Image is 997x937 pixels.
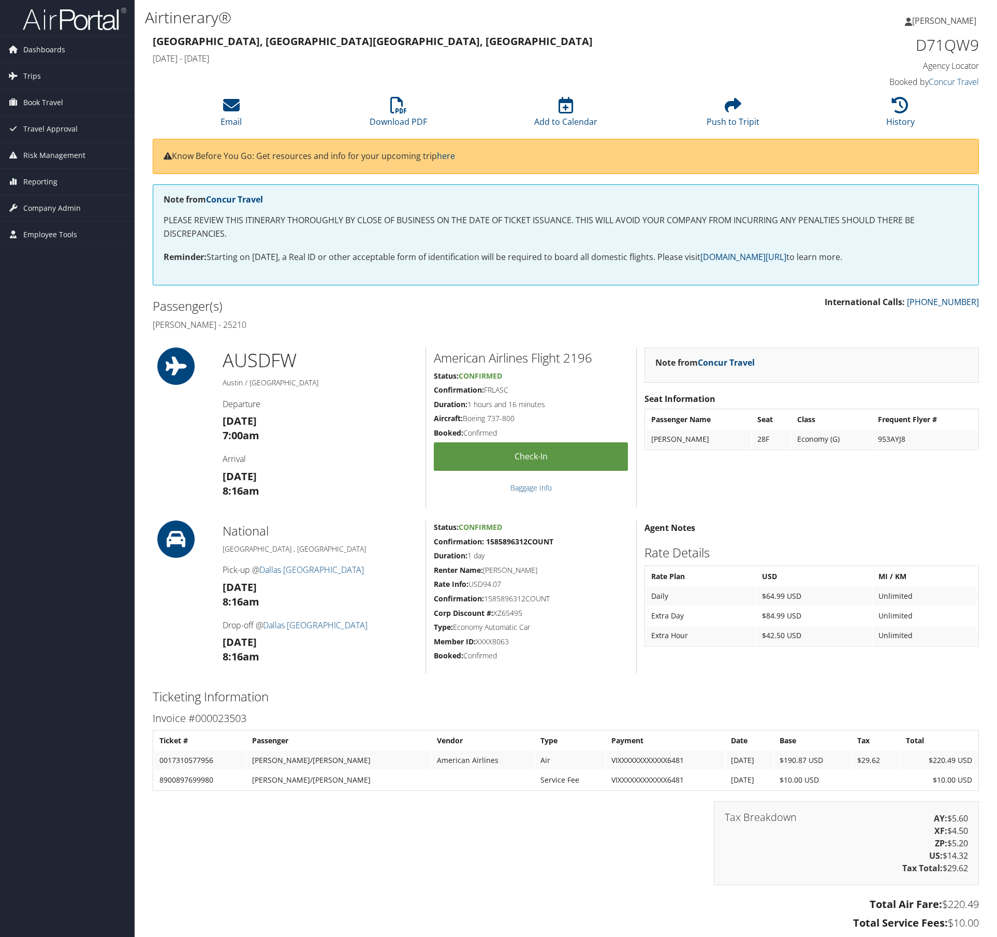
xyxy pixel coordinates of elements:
h5: 1 day [434,551,628,561]
td: 28F [752,430,791,449]
a: Baggage Info [510,483,552,493]
td: $10.00 USD [774,771,851,789]
h2: Rate Details [644,544,979,561]
h5: [GEOGRAPHIC_DATA] , [GEOGRAPHIC_DATA] [223,544,418,554]
h2: Passenger(s) [153,297,558,315]
strong: Booked: [434,428,463,438]
td: Unlimited [873,607,977,625]
td: [PERSON_NAME] [646,430,751,449]
th: Rate Plan [646,567,756,586]
a: [PHONE_NUMBER] [907,296,979,308]
span: Trips [23,63,41,89]
td: Air [535,751,605,770]
h4: Pick-up @ [223,564,418,575]
strong: [DATE] [223,635,257,649]
th: Payment [606,731,724,750]
strong: 7:00am [223,428,259,442]
strong: Status: [434,522,459,532]
a: Download PDF [370,103,427,127]
th: Seat [752,410,791,429]
strong: [GEOGRAPHIC_DATA], [GEOGRAPHIC_DATA] [GEOGRAPHIC_DATA], [GEOGRAPHIC_DATA] [153,34,593,48]
h2: Ticketing Information [153,688,979,705]
a: Check-in [434,442,628,471]
h5: FRLASC [434,385,628,395]
strong: Reminder: [164,251,207,263]
h4: Departure [223,398,418,410]
td: [PERSON_NAME]/[PERSON_NAME] [247,771,431,789]
strong: Type: [434,622,453,632]
td: Extra Day [646,607,756,625]
td: $190.87 USD [774,751,851,770]
strong: US: [929,850,943,861]
td: 8900897699980 [154,771,246,789]
strong: Corp Discount #: [434,608,493,618]
td: 0017310577956 [154,751,246,770]
strong: [DATE] [223,414,257,428]
strong: Note from [655,357,755,368]
h3: Tax Breakdown [725,812,797,823]
th: Total [901,731,977,750]
span: Dashboards [23,37,65,63]
th: Passenger [247,731,431,750]
p: Starting on [DATE], a Real ID or other acceptable form of identification will be required to boar... [164,251,968,264]
td: VIXXXXXXXXXXXX6481 [606,751,724,770]
th: Frequent Flyer # [873,410,977,429]
span: Confirmed [459,371,502,381]
span: Travel Approval [23,116,78,142]
th: Type [535,731,605,750]
h3: $10.00 [153,916,979,930]
strong: Agent Notes [644,522,695,534]
p: PLEASE REVIEW THIS ITINERARY THOROUGHLY BY CLOSE OF BUSINESS ON THE DATE OF TICKET ISSUANCE. THIS... [164,214,968,240]
img: airportal-logo.png [23,7,126,31]
h4: Arrival [223,453,418,465]
span: Employee Tools [23,222,77,248]
h5: Austin / [GEOGRAPHIC_DATA] [223,378,418,388]
a: [DOMAIN_NAME][URL] [700,251,786,263]
span: Book Travel [23,90,63,116]
a: Concur Travel [698,357,755,368]
strong: Renter Name: [434,565,483,575]
a: Push to Tripit [707,103,759,127]
strong: Rate Info: [434,579,468,589]
h4: Agency Locator [784,60,979,71]
h4: Drop-off @ [223,619,418,631]
td: $42.50 USD [757,626,873,645]
a: Dallas [GEOGRAPHIC_DATA] [263,619,368,631]
a: Dallas [GEOGRAPHIC_DATA] [259,564,364,575]
strong: Confirmation: [434,594,484,603]
h5: XZ65495 [434,608,628,618]
h5: USD94.07 [434,579,628,589]
strong: International Calls: [825,296,905,308]
span: Risk Management [23,142,85,168]
th: Tax [852,731,899,750]
strong: [DATE] [223,469,257,483]
strong: [DATE] [223,580,257,594]
th: Ticket # [154,731,246,750]
td: Unlimited [873,626,977,645]
h5: Economy Automatic Car [434,622,628,632]
span: Company Admin [23,195,81,221]
td: 953AYJ8 [873,430,977,449]
strong: Seat Information [644,393,715,405]
strong: ZP: [935,838,947,849]
strong: Member ID: [434,637,476,646]
strong: AY: [934,813,947,824]
h5: Confirmed [434,428,628,438]
strong: Duration: [434,399,467,409]
a: Email [221,103,242,127]
td: VIXXXXXXXXXXXX6481 [606,771,724,789]
td: $84.99 USD [757,607,873,625]
th: Date [726,731,774,750]
a: History [886,103,915,127]
td: Unlimited [873,587,977,606]
th: Class [792,410,872,429]
td: Extra Hour [646,626,756,645]
strong: Total Air Fare: [870,897,942,911]
h5: 1 hours and 16 minutes [434,399,628,410]
strong: Duration: [434,551,467,560]
strong: Aircraft: [434,413,463,423]
strong: Tax Total: [902,862,943,874]
td: $29.62 [852,751,899,770]
td: [DATE] [726,751,774,770]
h3: Invoice #000023503 [153,711,979,726]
